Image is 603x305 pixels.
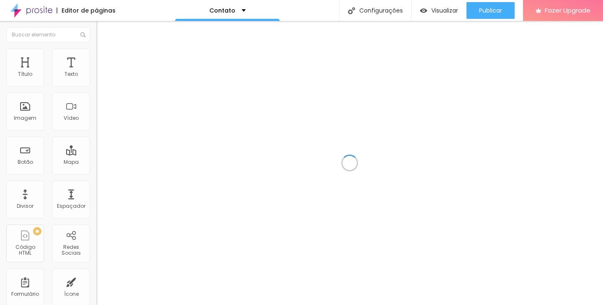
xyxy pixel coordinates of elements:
span: Fazer Upgrade [545,7,590,14]
button: Visualizar [412,2,466,19]
div: Código HTML [8,244,41,256]
button: Publicar [466,2,515,19]
div: Espaçador [57,203,85,209]
div: Formulário [11,291,39,297]
div: Divisor [17,203,33,209]
div: Redes Sociais [54,244,88,256]
div: Editor de páginas [57,8,116,13]
input: Buscar elemento [6,27,90,42]
div: Título [18,71,32,77]
div: Texto [64,71,78,77]
div: Botão [18,159,33,165]
img: Icone [348,7,355,14]
span: Visualizar [431,7,458,14]
span: Publicar [479,7,502,14]
img: view-1.svg [420,7,427,14]
div: Mapa [64,159,79,165]
img: Icone [80,32,85,37]
div: Imagem [14,115,36,121]
div: Vídeo [64,115,79,121]
p: Contato [209,8,235,13]
div: Ícone [64,291,79,297]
